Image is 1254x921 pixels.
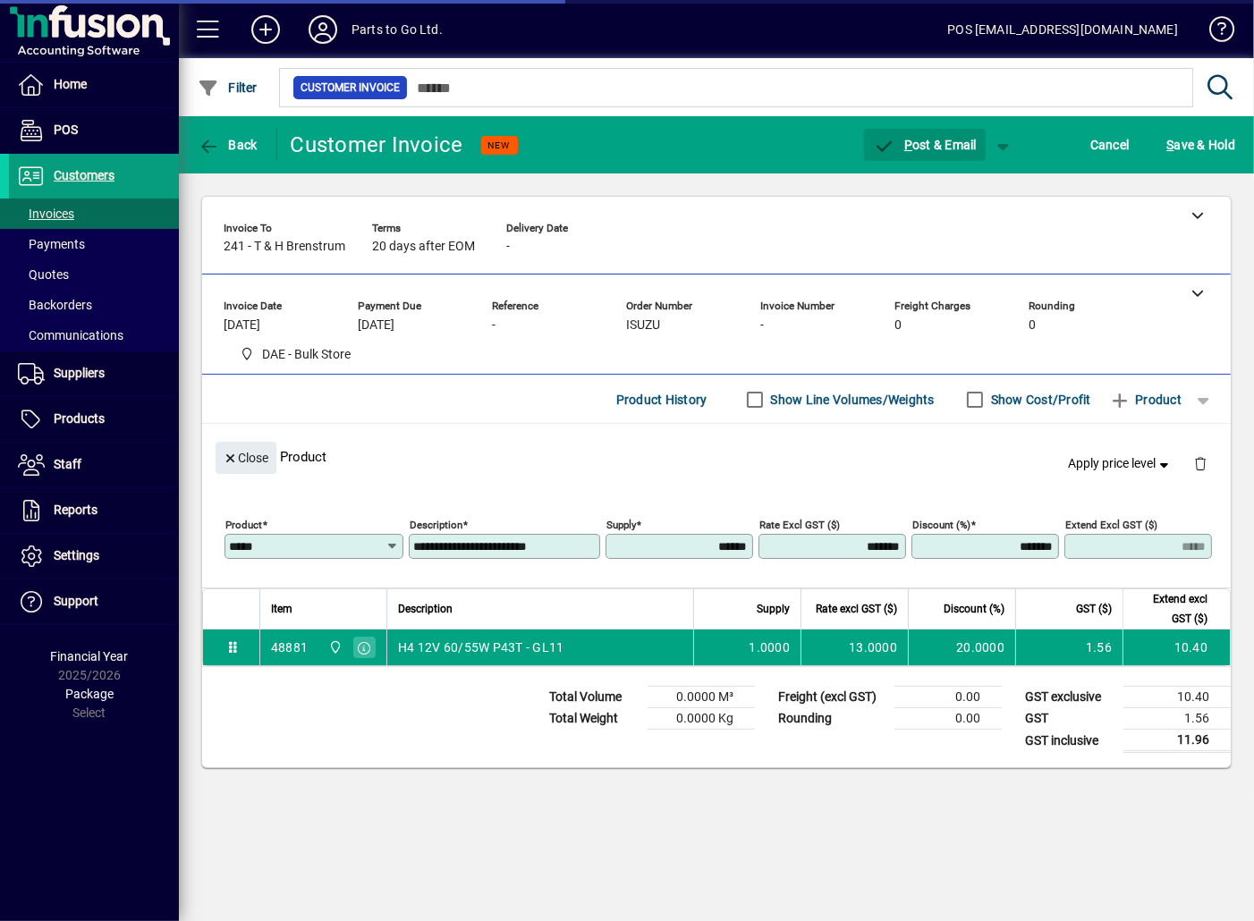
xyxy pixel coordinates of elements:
[1179,442,1222,485] button: Delete
[1166,138,1174,152] span: S
[65,687,114,701] span: Package
[769,687,894,708] td: Freight (excl GST)
[987,391,1091,409] label: Show Cost/Profit
[1179,455,1222,471] app-page-header-button: Delete
[352,15,443,44] div: Parts to Go Ltd.
[1090,131,1130,159] span: Cancel
[894,687,1002,708] td: 0.00
[648,687,755,708] td: 0.0000 M³
[1166,131,1235,159] span: ave & Hold
[54,457,81,471] span: Staff
[224,240,345,254] span: 241 - T & H Brenstrum
[54,366,105,380] span: Suppliers
[1162,129,1240,161] button: Save & Hold
[216,442,276,474] button: Close
[9,351,179,396] a: Suppliers
[18,298,92,312] span: Backorders
[358,318,394,333] span: [DATE]
[626,318,660,333] span: ISUZU
[202,424,1231,489] div: Product
[769,708,894,730] td: Rounding
[9,320,179,351] a: Communications
[291,131,463,159] div: Customer Invoice
[54,411,105,426] span: Products
[1016,708,1123,730] td: GST
[301,79,400,97] span: Customer Invoice
[1134,589,1207,629] span: Extend excl GST ($)
[873,138,977,152] span: ost & Email
[271,599,292,619] span: Item
[750,638,791,656] span: 1.0000
[294,13,352,46] button: Profile
[9,290,179,320] a: Backorders
[894,318,902,333] span: 0
[193,72,262,104] button: Filter
[1015,629,1123,665] td: 1.56
[324,638,344,657] span: DAE - Bulk Store
[616,385,707,414] span: Product History
[9,397,179,442] a: Products
[609,384,715,416] button: Product History
[211,449,281,465] app-page-header-button: Close
[263,345,352,364] span: DAE - Bulk Store
[757,599,790,619] span: Supply
[947,15,1178,44] div: POS [EMAIL_ADDRESS][DOMAIN_NAME]
[912,519,970,531] mat-label: Discount (%)
[193,129,262,161] button: Back
[1123,730,1231,752] td: 11.96
[9,579,179,624] a: Support
[759,519,840,531] mat-label: Rate excl GST ($)
[9,199,179,229] a: Invoices
[9,443,179,487] a: Staff
[1016,730,1123,752] td: GST inclusive
[198,138,258,152] span: Back
[410,519,462,531] mat-label: Description
[224,318,260,333] span: [DATE]
[606,519,636,531] mat-label: Supply
[1016,687,1123,708] td: GST exclusive
[894,708,1002,730] td: 0.00
[271,638,308,656] div: 48881
[18,237,85,251] span: Payments
[54,548,99,562] span: Settings
[648,708,755,730] td: 0.0000 Kg
[864,129,986,161] button: Post & Email
[51,649,129,663] span: Financial Year
[18,267,69,282] span: Quotes
[760,318,764,333] span: -
[233,343,359,366] span: DAE - Bulk Store
[9,229,179,259] a: Payments
[9,63,179,107] a: Home
[54,123,78,137] span: POS
[54,594,98,608] span: Support
[372,240,475,254] span: 20 days after EOM
[1086,129,1134,161] button: Cancel
[18,207,74,221] span: Invoices
[198,80,258,95] span: Filter
[1123,708,1231,730] td: 1.56
[9,108,179,153] a: POS
[54,168,114,182] span: Customers
[1065,519,1157,531] mat-label: Extend excl GST ($)
[1123,629,1230,665] td: 10.40
[944,599,1004,619] span: Discount (%)
[904,138,912,152] span: P
[506,240,510,254] span: -
[816,599,897,619] span: Rate excl GST ($)
[1076,599,1112,619] span: GST ($)
[1123,687,1231,708] td: 10.40
[9,259,179,290] a: Quotes
[179,129,277,161] app-page-header-button: Back
[540,708,648,730] td: Total Weight
[9,534,179,579] a: Settings
[812,638,897,656] div: 13.0000
[54,503,97,517] span: Reports
[1062,448,1180,480] button: Apply price level
[54,77,87,91] span: Home
[18,328,123,342] span: Communications
[540,687,648,708] td: Total Volume
[767,391,935,409] label: Show Line Volumes/Weights
[1100,384,1190,416] button: Product
[225,519,262,531] mat-label: Product
[908,629,1015,665] td: 20.0000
